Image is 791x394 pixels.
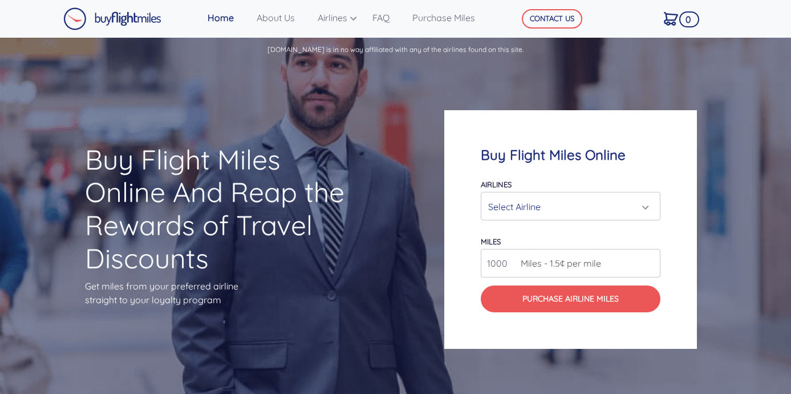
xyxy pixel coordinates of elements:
span: 0 [679,11,699,27]
button: Purchase Airline Miles [481,286,660,312]
a: About Us [252,6,313,29]
a: Airlines [313,6,368,29]
a: FAQ [368,6,408,29]
label: Airlines [481,180,512,189]
label: miles [481,237,501,246]
p: Get miles from your preferred airline straight to your loyalty program [85,279,347,307]
a: Home [203,6,252,29]
img: Buy Flight Miles Logo [63,7,161,30]
h1: Buy Flight Miles Online And Reap the Rewards of Travel Discounts [85,143,347,275]
a: Buy Flight Miles Logo [63,5,161,33]
img: Cart [664,12,678,26]
div: Select Airline [488,196,646,218]
button: Select Airline [481,192,660,220]
a: Purchase Miles [408,6,493,29]
h4: Buy Flight Miles Online [481,147,660,163]
button: CONTACT US [522,9,582,29]
a: 0 [659,6,694,30]
span: Miles - 1.5¢ per mile [515,256,601,270]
